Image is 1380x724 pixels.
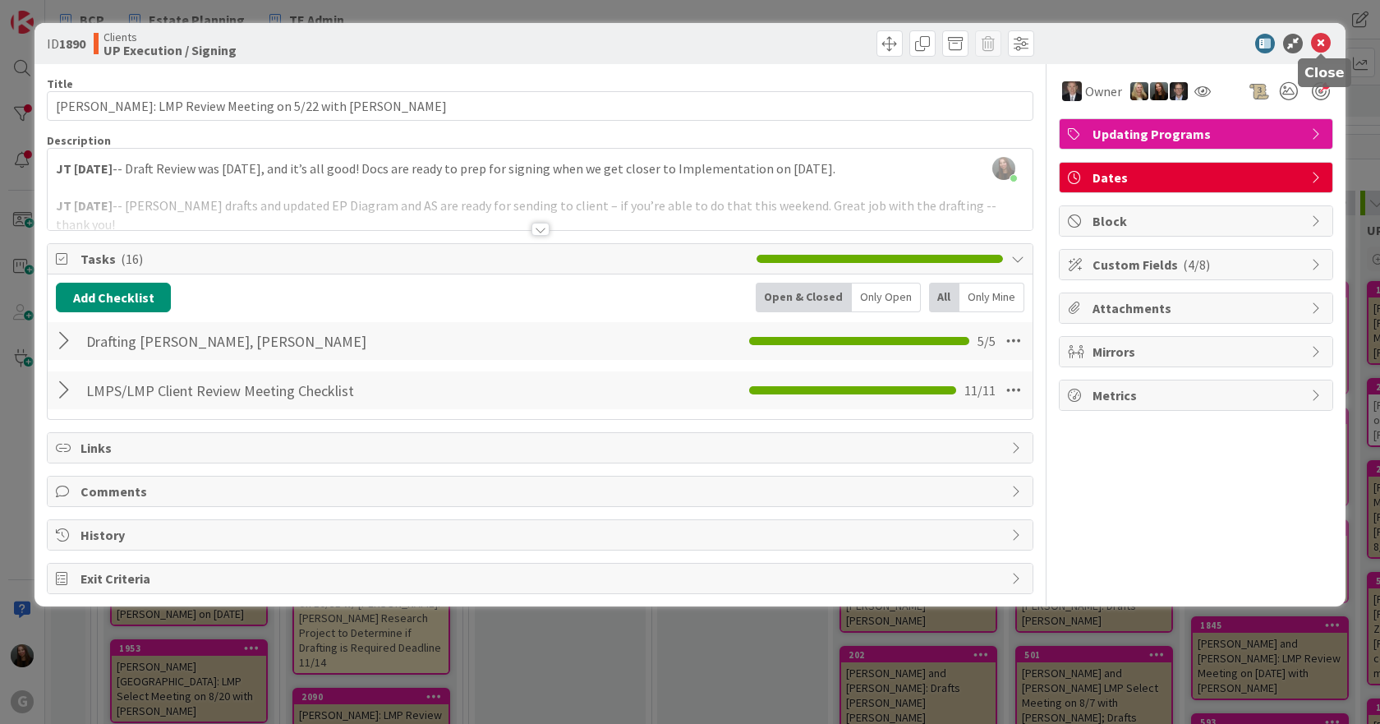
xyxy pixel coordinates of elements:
[80,249,748,269] span: Tasks
[80,482,1003,501] span: Comments
[964,380,996,400] span: 11 / 11
[56,159,1024,178] p: -- Draft Review was [DATE], and it’s all good! Docs are ready to prep for signing when we get clo...
[1062,81,1082,101] img: BG
[1085,81,1122,101] span: Owner
[1150,82,1168,100] img: AM
[56,160,113,177] strong: JT [DATE]
[56,283,171,312] button: Add Checklist
[1092,124,1303,144] span: Updating Programs
[80,376,450,405] input: Add Checklist...
[80,438,1003,458] span: Links
[756,283,852,312] div: Open & Closed
[80,326,450,356] input: Add Checklist...
[1092,342,1303,362] span: Mirrors
[852,283,921,312] div: Only Open
[1092,298,1303,318] span: Attachments
[959,283,1024,312] div: Only Mine
[1092,255,1303,274] span: Custom Fields
[977,331,996,351] span: 5 / 5
[59,35,85,52] b: 1890
[1130,82,1148,100] img: DS
[1092,168,1303,187] span: Dates
[47,34,85,53] span: ID
[103,44,237,57] b: UP Execution / Signing
[121,251,143,267] span: ( 16 )
[992,157,1015,180] img: gJUa1kipj6oQIMHPcFdU4pDcyqQPdMpJ.jpg
[47,91,1033,121] input: type card name here...
[80,569,1003,588] span: Exit Criteria
[1304,65,1345,81] h5: Close
[1092,211,1303,231] span: Block
[1092,385,1303,405] span: Metrics
[80,525,1003,545] span: History
[47,133,111,148] span: Description
[103,30,237,44] span: Clients
[47,76,73,91] label: Title
[929,283,959,312] div: All
[1170,82,1188,100] img: JT
[1183,256,1210,273] span: ( 4/8 )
